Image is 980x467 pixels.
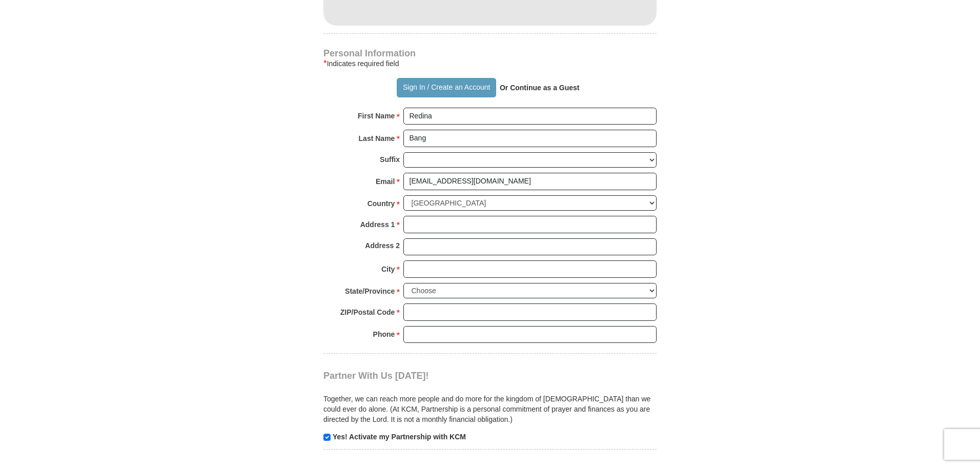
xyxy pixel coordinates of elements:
strong: First Name [358,109,395,123]
strong: Suffix [380,152,400,167]
button: Sign In / Create an Account [397,78,496,97]
strong: Address 1 [360,217,395,232]
h4: Personal Information [323,49,657,57]
strong: Last Name [359,131,395,146]
strong: Country [367,196,395,211]
strong: Or Continue as a Guest [500,84,580,92]
strong: Phone [373,327,395,341]
strong: City [381,262,395,276]
strong: ZIP/Postal Code [340,305,395,319]
p: Together, we can reach more people and do more for the kingdom of [DEMOGRAPHIC_DATA] than we coul... [323,394,657,424]
span: Partner With Us [DATE]! [323,371,429,381]
strong: Email [376,174,395,189]
strong: State/Province [345,284,395,298]
strong: Address 2 [365,238,400,253]
div: Indicates required field [323,57,657,70]
strong: Yes! Activate my Partnership with KCM [333,433,466,441]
